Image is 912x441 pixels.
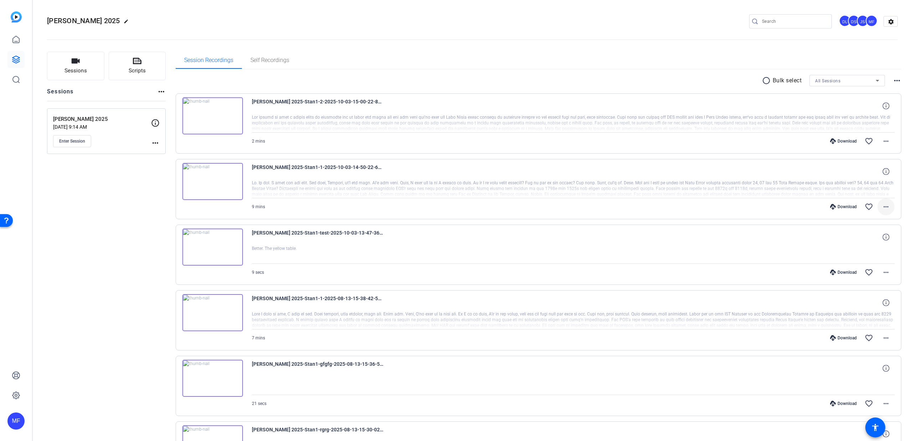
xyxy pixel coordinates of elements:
[64,67,87,75] span: Sessions
[157,87,166,96] mat-icon: more_horiz
[893,76,901,85] mat-icon: more_horiz
[252,401,266,406] span: 21 secs
[252,97,384,114] span: [PERSON_NAME] 2025-Stan1-2-2025-10-03-15-00-22-857-0
[815,78,840,83] span: All Sessions
[865,137,873,145] mat-icon: favorite_border
[826,335,860,341] div: Download
[826,204,860,210] div: Download
[884,16,898,27] mat-icon: settings
[882,137,890,145] mat-icon: more_horiz
[882,334,890,342] mat-icon: more_horiz
[129,67,146,75] span: Scripts
[882,202,890,211] mat-icon: more_horiz
[865,399,873,408] mat-icon: favorite_border
[865,268,873,277] mat-icon: favorite_border
[124,19,132,27] mat-icon: edit
[252,139,265,144] span: 2 mins
[826,401,860,406] div: Download
[871,423,880,432] mat-icon: accessibility
[882,268,890,277] mat-icon: more_horiz
[866,15,878,27] ngx-avatar: Matt Fischetti
[47,16,120,25] span: [PERSON_NAME] 2025
[773,76,802,85] p: Bulk select
[182,229,243,266] img: thumb-nail
[252,163,384,180] span: [PERSON_NAME] 2025-Stan1-1-2025-10-03-14-50-22-678-0
[182,97,243,134] img: thumb-nail
[826,138,860,144] div: Download
[47,87,74,101] h2: Sessions
[252,204,265,209] span: 9 mins
[839,15,851,27] div: DL
[47,52,104,80] button: Sessions
[865,202,873,211] mat-icon: favorite_border
[59,138,85,144] span: Enter Session
[839,15,851,27] ngx-avatar: David Levitsky
[53,115,151,123] p: [PERSON_NAME] 2025
[882,399,890,408] mat-icon: more_horiz
[848,15,860,27] div: DS
[182,163,243,200] img: thumb-nail
[151,139,160,147] mat-icon: more_horiz
[53,124,151,130] p: [DATE] 9:14 AM
[7,412,25,430] div: MF
[53,135,91,147] button: Enter Session
[252,360,384,377] span: [PERSON_NAME] 2025-Stan1-gfgfg-2025-08-13-15-36-57-523-0
[866,15,877,27] div: MF
[182,294,243,331] img: thumb-nail
[848,15,860,27] ngx-avatar: Derek Sabety
[857,15,869,27] div: JS
[252,335,265,340] span: 7 mins
[184,57,233,63] span: Session Recordings
[252,270,264,275] span: 9 secs
[11,11,22,22] img: blue-gradient.svg
[762,17,826,26] input: Search
[762,76,773,85] mat-icon: radio_button_unchecked
[250,57,289,63] span: Self Recordings
[252,229,384,246] span: [PERSON_NAME] 2025-Stan1-test-2025-10-03-13-47-36-026-0
[182,360,243,397] img: thumb-nail
[857,15,869,27] ngx-avatar: Joe Savino
[865,334,873,342] mat-icon: favorite_border
[109,52,166,80] button: Scripts
[826,270,860,275] div: Download
[252,294,384,311] span: [PERSON_NAME] 2025-Stan1-1-2025-08-13-15-38-42-535-0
